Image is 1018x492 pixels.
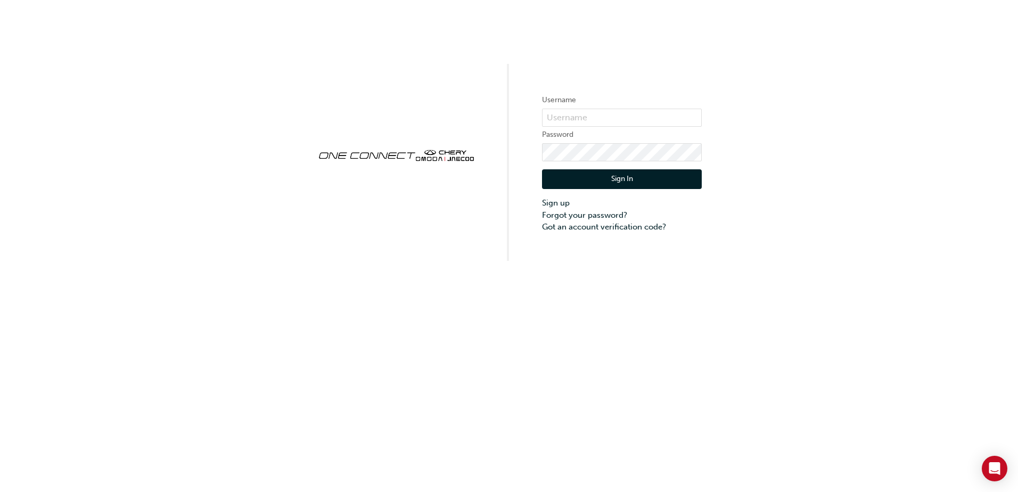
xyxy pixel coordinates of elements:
img: oneconnect [316,141,476,168]
button: Sign In [542,169,702,190]
a: Got an account verification code? [542,221,702,233]
label: Username [542,94,702,106]
a: Sign up [542,197,702,209]
label: Password [542,128,702,141]
a: Forgot your password? [542,209,702,222]
div: Open Intercom Messenger [982,456,1007,481]
input: Username [542,109,702,127]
